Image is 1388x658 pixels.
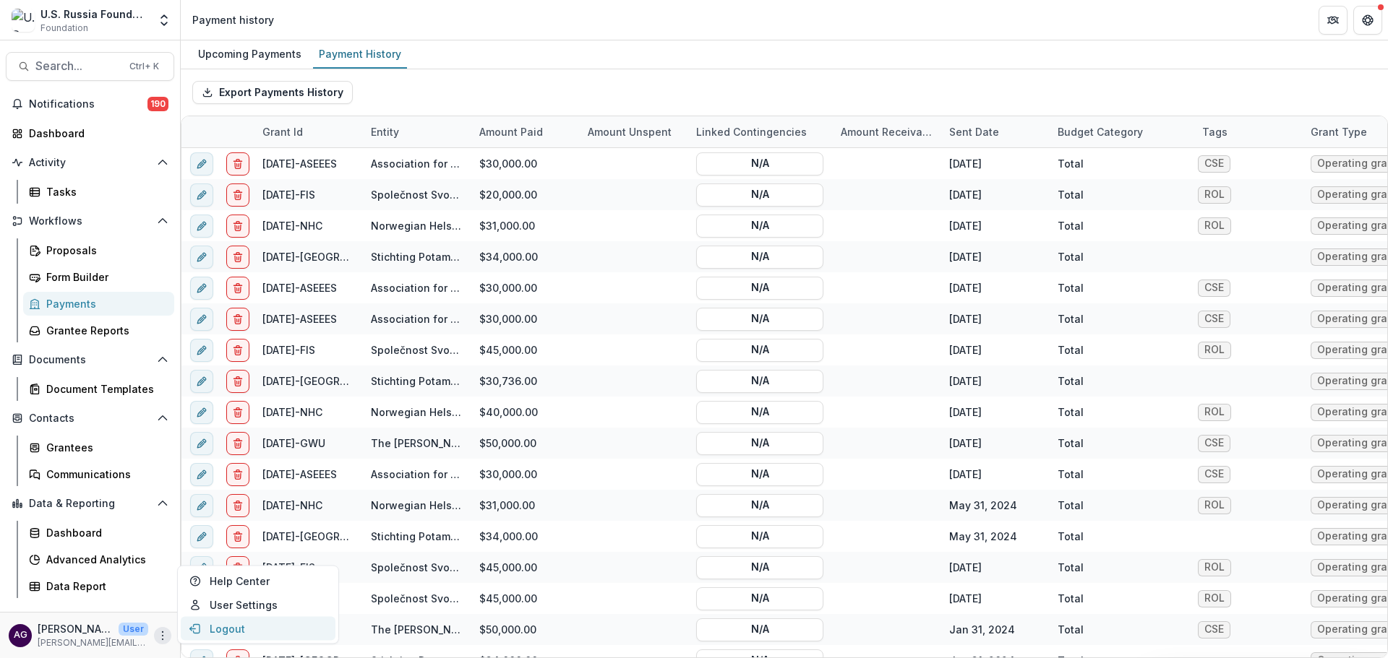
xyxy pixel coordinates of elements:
a: Association for Slavic, East European, and Eurasian Studies [371,282,673,294]
button: More [154,627,171,644]
div: Total [1058,591,1084,606]
button: N/A [696,556,823,579]
span: Documents [29,354,151,366]
button: edit [190,215,213,238]
button: N/A [696,246,823,269]
div: Upcoming Payments [192,43,307,64]
button: N/A [696,152,823,176]
a: Společnost Svobody Informance, z.s. [371,189,559,201]
a: Association for Slavic, East European, and Eurasian Studies [371,157,673,170]
button: N/A [696,215,823,238]
div: $34,000.00 [471,521,579,552]
button: N/A [696,587,823,610]
div: Ctrl + K [127,59,162,74]
div: Total [1058,467,1084,482]
button: delete [226,525,249,548]
button: edit [190,494,213,517]
button: N/A [696,525,823,548]
button: N/A [696,370,823,393]
div: [DATE]-FIS [262,560,315,575]
div: Amount Receivable [832,116,941,147]
button: Open Documents [6,348,174,371]
a: Stichting Potamos [371,375,463,387]
div: May 31, 2024 [941,521,1049,552]
div: CSE [1204,282,1224,294]
div: $20,000.00 [471,179,579,210]
button: delete [226,215,249,238]
button: edit [190,246,213,269]
div: Amount Unspent [579,116,687,147]
div: Form Builder [46,269,163,285]
div: $31,000.00 [471,490,579,521]
div: $45,000.00 [471,334,579,365]
div: Tags [1194,116,1302,147]
a: Advanced Analytics [23,547,174,571]
div: [DATE]-[GEOGRAPHIC_DATA] [262,249,354,264]
div: Total [1058,498,1084,513]
a: Grantees [23,436,174,459]
div: Data Report [46,579,163,594]
span: Workflows [29,215,151,228]
nav: breadcrumb [187,9,280,30]
button: delete [226,370,249,393]
p: User [119,623,148,636]
a: Stichting Potamos [371,251,463,263]
div: Linked Contingencies [687,116,832,147]
a: Upcoming Payments [192,40,307,69]
div: Amount Paid [471,116,579,147]
div: [DATE]-NHC [262,498,322,513]
button: edit [190,277,213,300]
div: Sent Date [941,116,1049,147]
a: Společnost Svobody Informance, z.s. [371,592,559,605]
button: N/A [696,618,823,641]
button: N/A [696,183,823,207]
a: Document Templates [23,377,174,401]
div: [DATE] [941,583,1049,614]
button: edit [190,556,213,579]
div: Grantees [46,440,163,455]
a: Norwegian Helsinki Committee for Civic Association Committee [371,499,691,511]
button: edit [190,339,213,362]
div: [DATE]-ASEEES [262,311,337,326]
a: Tasks [23,180,174,204]
div: [DATE] [941,303,1049,334]
div: Tags [1194,124,1236,139]
div: ROL [1204,499,1225,511]
button: delete [226,401,249,424]
button: delete [226,494,249,517]
div: ROL [1204,561,1225,573]
div: $30,000.00 [471,303,579,334]
div: [DATE]-NHC [262,218,322,233]
div: Payments [46,296,163,311]
div: CSE [1204,313,1224,325]
div: Total [1058,311,1084,326]
button: N/A [696,401,823,424]
div: Total [1058,404,1084,420]
div: Payment History [313,43,407,64]
button: edit [190,401,213,424]
a: Association for Slavic, East European, and Eurasian Studies [371,468,673,480]
div: Total [1058,560,1084,575]
div: Entity [362,116,471,147]
span: Foundation [40,22,88,35]
button: edit [190,463,213,486]
div: $50,000.00 [471,428,579,459]
div: ROL [1204,220,1225,232]
a: Communications [23,462,174,486]
a: Proposals [23,238,174,262]
button: delete [226,339,249,362]
div: [DATE]-ASEEES [262,467,337,482]
div: ROL [1204,189,1225,201]
p: [PERSON_NAME][EMAIL_ADDRESS][PERSON_NAME][DOMAIN_NAME] [38,636,148,649]
button: Open Workflows [6,209,174,233]
div: $40,000.00 [471,397,579,428]
span: Notifications [29,98,147,111]
div: [DATE] [941,365,1049,397]
a: Společnost Svobody Informance, z.s. [371,344,559,356]
div: Dashboard [29,126,163,141]
div: Tasks [46,184,163,199]
div: [DATE] [941,148,1049,179]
